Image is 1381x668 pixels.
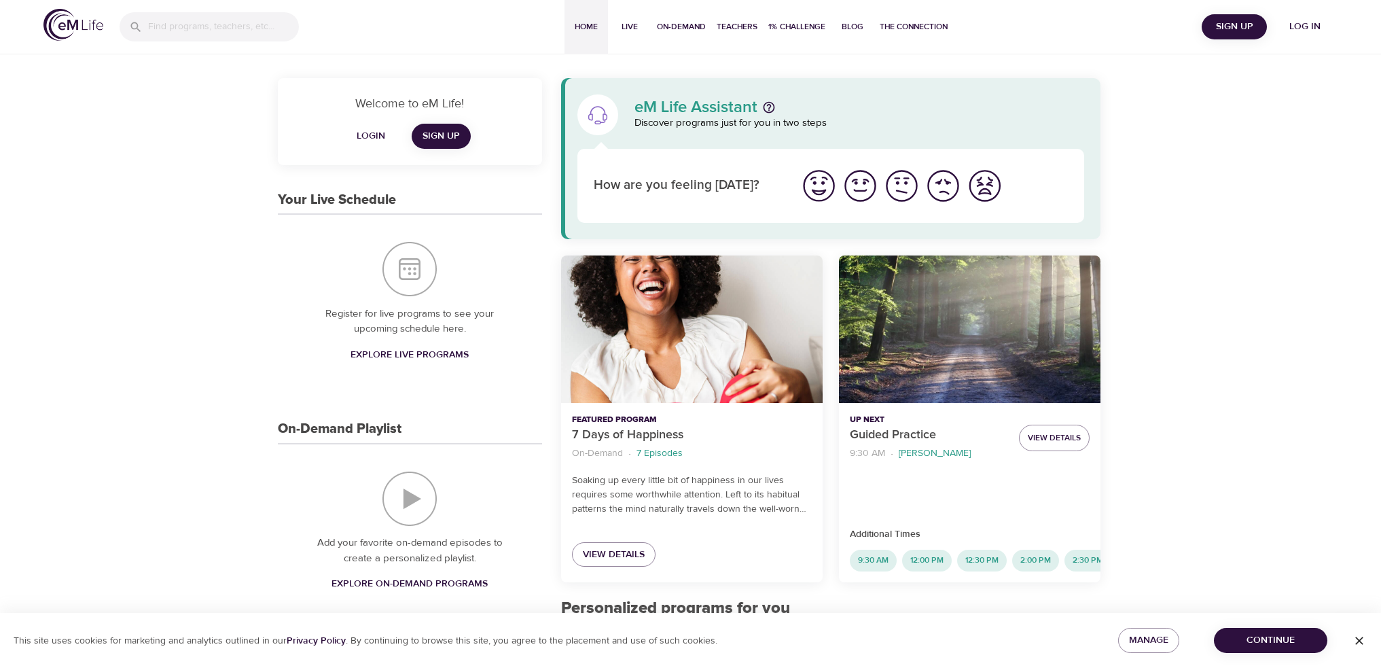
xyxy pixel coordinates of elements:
[561,256,823,403] button: 7 Days of Happiness
[850,444,1008,463] nav: breadcrumb
[966,167,1003,205] img: worst
[351,347,469,364] span: Explore Live Programs
[1118,628,1179,653] button: Manage
[883,167,920,205] img: ok
[881,165,922,207] button: I'm feeling ok
[305,535,515,566] p: Add your favorite on-demand episodes to create a personalized playlist.
[594,176,782,196] p: How are you feeling [DATE]?
[1202,14,1267,39] button: Sign Up
[423,128,460,145] span: Sign Up
[902,550,952,572] div: 12:00 PM
[925,167,962,205] img: bad
[305,306,515,337] p: Register for live programs to see your upcoming schedule here.
[561,599,1101,618] h2: Personalized programs for you
[899,446,971,461] p: [PERSON_NAME]
[634,116,1085,131] p: Discover programs just for you in two steps
[842,167,879,205] img: good
[1214,628,1327,653] button: Continue
[850,527,1090,542] p: Additional Times
[628,444,631,463] li: ·
[922,165,964,207] button: I'm feeling bad
[1064,555,1111,566] span: 2:30 PM
[1012,550,1059,572] div: 2:00 PM
[287,635,346,647] a: Privacy Policy
[572,474,812,516] p: Soaking up every little bit of happiness in our lives requires some worthwhile attention. Left to...
[798,165,840,207] button: I'm feeling great
[902,555,952,566] span: 12:00 PM
[355,128,387,145] span: Login
[850,550,897,572] div: 9:30 AM
[572,414,812,426] p: Featured Program
[572,446,623,461] p: On-Demand
[43,9,103,41] img: logo
[800,167,838,205] img: great
[572,444,812,463] nav: breadcrumb
[850,426,1008,444] p: Guided Practice
[850,414,1008,426] p: Up Next
[634,99,757,116] p: eM Life Assistant
[657,20,706,34] span: On-Demand
[613,20,646,34] span: Live
[345,342,474,368] a: Explore Live Programs
[382,242,437,296] img: Your Live Schedule
[850,446,885,461] p: 9:30 AM
[1225,632,1316,649] span: Continue
[957,550,1007,572] div: 12:30 PM
[294,94,526,113] p: Welcome to eM Life!
[572,542,656,567] a: View Details
[957,555,1007,566] span: 12:30 PM
[382,472,437,526] img: On-Demand Playlist
[717,20,757,34] span: Teachers
[768,20,825,34] span: 1% Challenge
[331,576,488,593] span: Explore On-Demand Programs
[587,104,609,126] img: eM Life Assistant
[148,12,299,41] input: Find programs, teachers, etc...
[1207,18,1261,35] span: Sign Up
[1064,550,1111,572] div: 2:30 PM
[1019,425,1090,451] button: View Details
[1028,431,1081,445] span: View Details
[326,572,493,597] a: Explore On-Demand Programs
[880,20,948,34] span: The Connection
[412,124,471,149] a: Sign Up
[570,20,603,34] span: Home
[840,165,881,207] button: I'm feeling good
[278,192,396,208] h3: Your Live Schedule
[836,20,869,34] span: Blog
[349,124,393,149] button: Login
[1012,555,1059,566] span: 2:00 PM
[636,446,683,461] p: 7 Episodes
[964,165,1005,207] button: I'm feeling worst
[1129,632,1168,649] span: Manage
[1272,14,1338,39] button: Log in
[583,546,645,563] span: View Details
[850,555,897,566] span: 9:30 AM
[572,426,812,444] p: 7 Days of Happiness
[278,421,401,437] h3: On-Demand Playlist
[839,256,1100,403] button: Guided Practice
[1278,18,1332,35] span: Log in
[891,444,893,463] li: ·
